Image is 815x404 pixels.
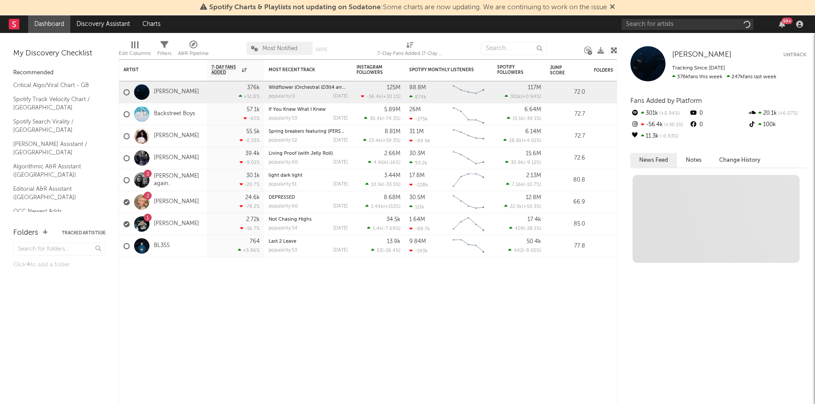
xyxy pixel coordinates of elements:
span: 23.4k [369,138,381,143]
a: Critical Algo/Viral Chart - GB [13,80,97,90]
div: 12.8M [526,195,541,200]
div: 30.1k [246,173,260,178]
div: Jump Score [550,65,572,76]
div: [DATE] [333,226,348,231]
div: 31.1M [409,129,424,135]
div: Filters [157,37,171,63]
div: Wildflower (Orchestral (D3lt4 arrang.) [269,85,348,90]
span: -74.3 % [384,116,399,121]
div: -78.2 % [240,204,260,209]
span: +30.1 % [663,123,683,127]
span: -34.1 % [525,116,540,121]
div: 2.66M [384,151,400,157]
div: If You Knew What I Knew [269,107,348,112]
div: Recommended [13,68,106,78]
button: Untrack [783,51,806,59]
div: 30.5M [409,195,425,200]
div: ( ) [505,160,541,165]
div: -9.01 % [240,160,260,165]
input: Search for artists [622,19,753,30]
div: 874k [409,94,426,100]
span: +30.1 % [383,95,399,99]
div: 111k [409,204,424,210]
div: 55.5k [246,129,260,135]
div: popularity: 52 [269,138,297,143]
span: 10.5k [371,182,383,187]
div: 20.1k [748,108,806,119]
div: -56.4k [630,119,689,131]
div: -228k [409,182,428,188]
span: -7.69 % [383,226,399,231]
svg: Chart title [449,235,488,257]
div: 3.44M [384,173,400,178]
a: [PERSON_NAME] [154,88,199,96]
div: 6.64M [524,107,541,113]
div: 6.14M [525,129,541,135]
div: Spotify Followers [497,65,528,75]
div: Edit Columns [119,37,151,63]
span: -10.7 % [525,182,540,187]
div: 1.64M [409,217,425,222]
span: +50.3 % [523,204,540,209]
div: popularity: 54 [269,226,298,231]
div: Click to add a folder. [13,260,106,270]
a: [PERSON_NAME] [672,51,731,59]
svg: Chart title [449,125,488,147]
div: +51.8 % [239,94,260,99]
a: If You Knew What I Knew [269,107,326,112]
span: +0.94 % [522,95,540,99]
div: 17.4k [528,217,541,222]
div: 117M [528,85,541,91]
div: [DATE] [333,94,348,99]
a: [PERSON_NAME] again.. [154,173,203,188]
span: 442 [514,248,523,253]
div: [DATE] [333,204,348,209]
button: 99+ [779,21,785,28]
div: 2.13M [526,173,541,178]
button: Tracked Artists(8) [62,231,106,235]
a: DEPRESSED [269,195,295,200]
div: 93.2k [409,160,427,166]
div: ( ) [365,204,400,209]
button: Notes [677,153,710,167]
div: ( ) [368,160,400,165]
span: +59.3 % [382,138,399,143]
svg: Chart title [449,147,488,169]
div: Instagram Followers [357,65,387,75]
div: [DATE] [333,138,348,143]
div: 24.6k [245,195,260,200]
div: ( ) [504,204,541,209]
span: 247k fans last week [672,74,776,80]
div: Artist [124,67,189,73]
span: 15.1k [513,116,524,121]
span: +6.07 % [777,111,798,116]
a: [PERSON_NAME] [154,154,199,162]
a: [PERSON_NAME] [154,220,199,228]
div: 99 + [782,18,793,24]
div: 8.81M [385,129,400,135]
span: 301k [510,95,521,99]
div: popularity: 66 [269,204,298,209]
svg: Chart title [449,191,488,213]
a: Editorial A&R Assistant ([GEOGRAPHIC_DATA]) [13,184,97,202]
div: 72.7 [550,131,585,142]
svg: Chart title [449,81,488,103]
span: 7.16k [512,182,524,187]
div: 85.0 [550,219,585,229]
div: 100k [748,119,806,131]
span: 28.8k [509,138,522,143]
span: +4.01 % [523,138,540,143]
div: ( ) [503,138,541,143]
div: 80.8 [550,175,585,186]
span: Fans Added by Platform [630,98,702,104]
div: Edit Columns [119,48,151,59]
div: Last 2 Leave [269,239,348,244]
div: 5.89M [384,107,400,113]
div: -65 % [244,116,260,121]
div: ( ) [506,182,541,187]
div: 72.0 [550,87,585,98]
span: : Some charts are now updating. We are continuing to work on the issue [209,4,607,11]
div: 15.6M [526,151,541,157]
div: 26M [409,107,421,113]
div: 66.9 [550,197,585,207]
